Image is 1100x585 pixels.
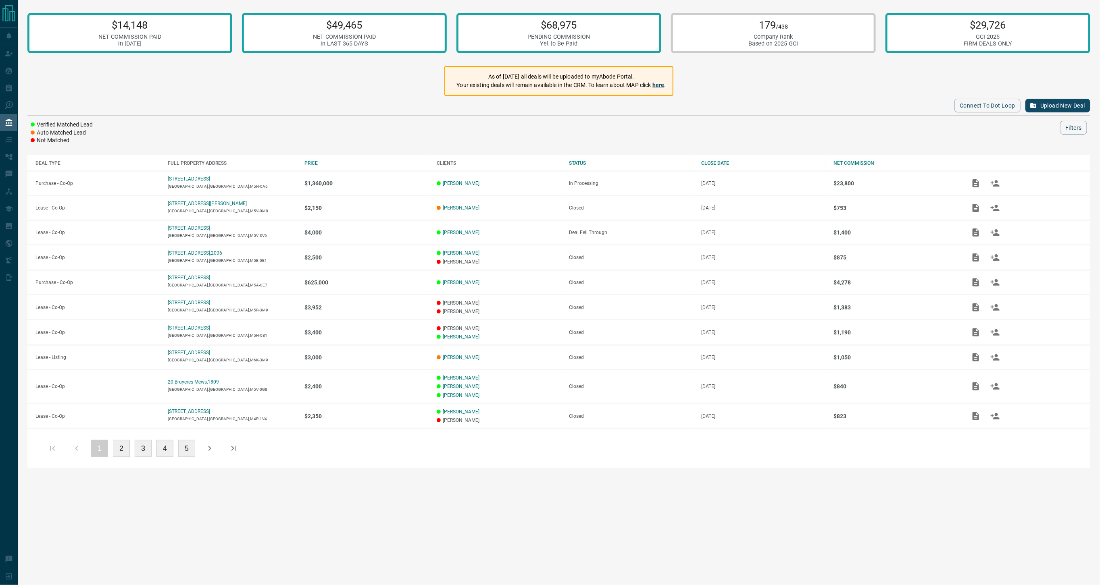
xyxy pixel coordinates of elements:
p: [DATE] [702,384,826,389]
div: In Processing [569,180,693,186]
div: Based on 2025 GCI [749,40,798,47]
a: [PERSON_NAME] [443,205,479,211]
span: Match Clients [985,205,1005,210]
li: Auto Matched Lead [31,129,93,137]
p: [PERSON_NAME] [437,300,561,306]
p: $840 [834,383,958,390]
div: Closed [569,330,693,335]
p: $2,400 [304,383,429,390]
p: [STREET_ADDRESS] [168,225,210,231]
span: Match Clients [985,180,1005,186]
span: Match Clients [985,354,1005,360]
button: 5 [178,440,195,457]
span: Add / View Documents [966,329,985,335]
div: Company Rank [749,33,798,40]
div: Closed [569,205,693,211]
button: 1 [91,440,108,457]
p: $49,465 [313,19,376,31]
div: PENDING COMMISSION [528,33,590,40]
button: 2 [113,440,130,457]
p: Lease - Co-Op [35,230,160,235]
p: [PERSON_NAME] [437,417,561,423]
p: $2,350 [304,413,429,419]
p: Lease - Co-Op [35,255,160,260]
div: CLIENTS [437,160,561,166]
div: NET COMMISSION PAID [98,33,161,40]
p: As of [DATE] all deals will be uploaded to myAbode Portal. [456,73,666,81]
div: STATUS [569,160,693,166]
p: $29,726 [964,19,1012,31]
a: [PERSON_NAME] [443,384,479,389]
button: 4 [156,440,173,457]
a: 20 Bruyeres Mews,1809 [168,379,219,385]
span: Match Clients [985,254,1005,260]
p: $1,383 [834,304,958,311]
a: [PERSON_NAME] [443,409,479,415]
span: Match Clients [985,413,1005,419]
p: $1,360,000 [304,180,429,187]
button: 3 [135,440,152,457]
p: [DATE] [702,355,826,360]
p: [DATE] [702,413,826,419]
p: [DATE] [702,205,826,211]
p: [STREET_ADDRESS] [168,275,210,280]
div: Closed [569,413,693,419]
p: Your existing deals will remain available in the CRM. To learn about MAP click . [456,81,666,89]
div: DEAL TYPE [35,160,160,166]
p: 179 [749,19,798,31]
span: Add / View Documents [966,254,985,260]
p: $823 [834,413,958,419]
a: [STREET_ADDRESS][PERSON_NAME] [168,201,247,206]
div: in LAST 365 DAYS [313,40,376,47]
div: Closed [569,255,693,260]
span: Match Clients [985,329,1005,335]
a: [STREET_ADDRESS],2006 [168,250,222,256]
a: [PERSON_NAME] [443,250,479,256]
p: [STREET_ADDRESS] [168,325,210,331]
p: [GEOGRAPHIC_DATA],[GEOGRAPHIC_DATA],M5R-3M9 [168,308,296,312]
div: FULL PROPERTY ADDRESS [168,160,296,166]
button: Connect to Dot Loop [954,99,1021,112]
a: [PERSON_NAME] [443,355,479,360]
a: [PERSON_NAME] [443,392,479,398]
p: $4,000 [304,229,429,236]
button: Filters [1060,121,1087,135]
p: [GEOGRAPHIC_DATA],[GEOGRAPHIC_DATA],M5E-0E1 [168,258,296,263]
span: Add / View Documents [966,413,985,419]
span: Match Clients [985,304,1005,310]
a: here [652,82,665,88]
p: [GEOGRAPHIC_DATA],[GEOGRAPHIC_DATA],M5A-0E7 [168,283,296,287]
span: Match Clients [985,279,1005,285]
p: Lease - Co-Op [35,384,160,389]
span: Add / View Documents [966,229,985,235]
p: [STREET_ADDRESS] [168,176,210,182]
p: Lease - Listing [35,355,160,360]
p: $875 [834,254,958,261]
p: [DATE] [702,330,826,335]
p: $625,000 [304,279,429,286]
a: [PERSON_NAME] [443,180,479,186]
div: Closed [569,384,693,389]
div: GCI 2025 [964,33,1012,40]
p: [DATE] [702,180,826,186]
a: [STREET_ADDRESS] [168,350,210,355]
p: $2,500 [304,254,429,261]
div: Closed [569,280,693,285]
p: [GEOGRAPHIC_DATA],[GEOGRAPHIC_DATA],M5H-0A6 [168,184,296,189]
div: in [DATE] [98,40,161,47]
span: /438 [776,23,788,30]
p: $1,400 [834,229,958,236]
p: [GEOGRAPHIC_DATA],[GEOGRAPHIC_DATA],M4P-1V4 [168,417,296,421]
div: Closed [569,355,693,360]
p: [DATE] [702,230,826,235]
p: [DATE] [702,305,826,310]
a: [STREET_ADDRESS] [168,409,210,414]
button: Upload New Deal [1025,99,1090,112]
span: Add / View Documents [966,304,985,310]
span: Add / View Documents [966,279,985,285]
